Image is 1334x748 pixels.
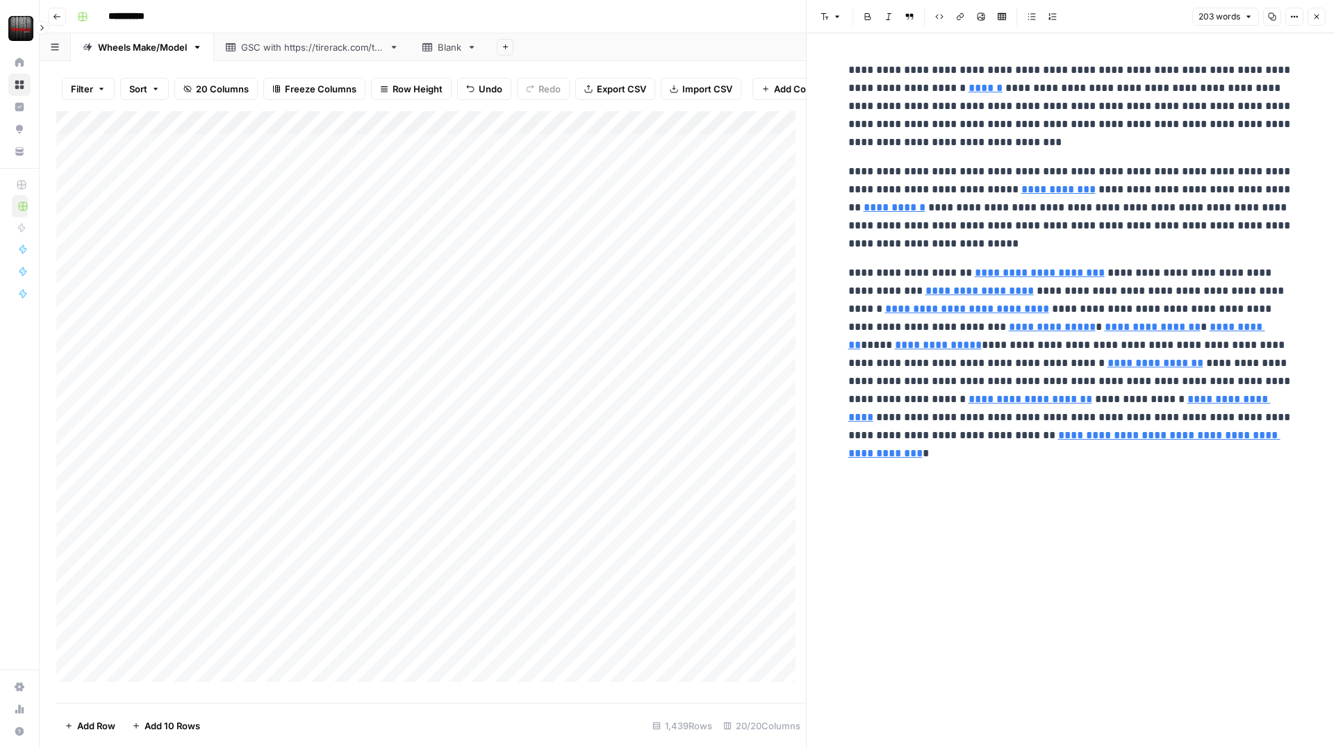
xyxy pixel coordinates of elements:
span: Filter [71,82,93,96]
a: Insights [8,96,31,118]
span: Export CSV [597,82,646,96]
span: 20 Columns [196,82,249,96]
span: Add Row [77,719,115,733]
button: Add Row [56,715,124,737]
button: Sort [120,78,169,100]
button: Freeze Columns [263,78,365,100]
a: Usage [8,698,31,720]
button: Help + Support [8,720,31,742]
a: Opportunities [8,118,31,140]
div: 1,439 Rows [647,715,718,737]
a: GSC with [URL][DOMAIN_NAME] [214,33,411,61]
div: GSC with [URL][DOMAIN_NAME] [241,40,384,54]
span: Row Height [393,82,443,96]
a: Browse [8,74,31,96]
a: Home [8,51,31,74]
button: Row Height [371,78,452,100]
span: 203 words [1199,10,1240,23]
button: Export CSV [575,78,655,100]
button: 203 words [1192,8,1259,26]
button: Workspace: Tire Rack [8,11,31,46]
span: Freeze Columns [285,82,356,96]
span: Sort [129,82,147,96]
img: Tire Rack Logo [8,16,33,41]
button: Undo [457,78,511,100]
span: Redo [538,82,561,96]
button: 20 Columns [174,78,258,100]
span: Add 10 Rows [145,719,200,733]
button: Import CSV [661,78,741,100]
button: Add 10 Rows [124,715,208,737]
a: Blank [411,33,488,61]
span: Import CSV [682,82,732,96]
span: Undo [479,82,502,96]
div: Wheels Make/Model [98,40,187,54]
div: Blank [438,40,461,54]
span: Add Column [774,82,827,96]
a: Settings [8,676,31,698]
div: 20/20 Columns [718,715,806,737]
button: Add Column [752,78,837,100]
button: Filter [62,78,115,100]
a: Wheels Make/Model [71,33,214,61]
button: Redo [517,78,570,100]
a: Your Data [8,140,31,163]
